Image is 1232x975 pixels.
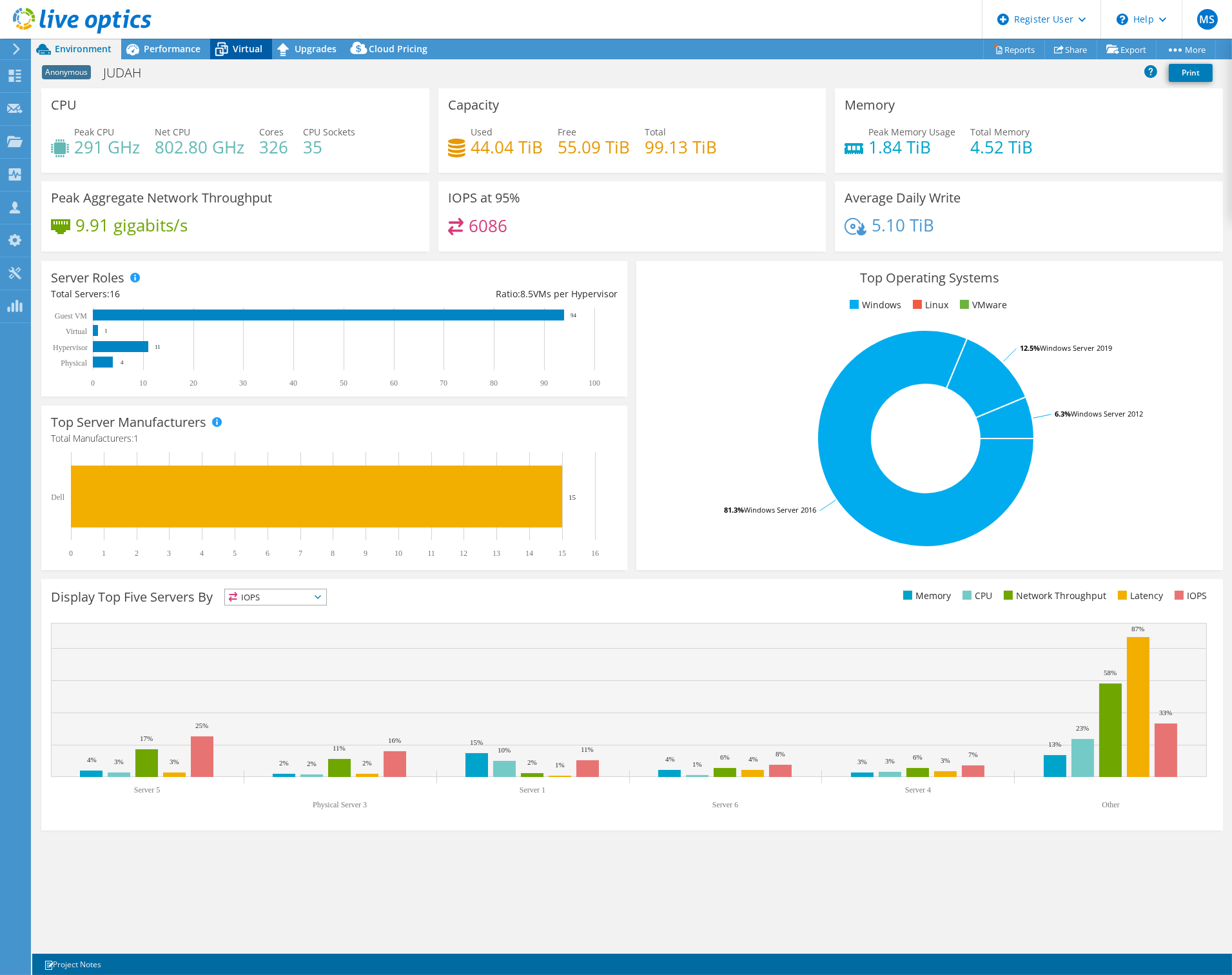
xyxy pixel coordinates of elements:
text: 33% [1159,709,1172,716]
text: 3% [170,758,179,765]
span: Virtual [233,43,262,55]
h3: Top Server Manufacturers [51,415,206,429]
text: Server 5 [134,785,160,794]
text: 7% [968,751,978,758]
h4: Total Manufacturers: [51,431,618,446]
tspan: Windows Server 2012 [1071,409,1143,419]
span: Free [558,126,576,138]
span: IOPS [225,589,326,605]
a: More [1156,39,1216,59]
text: 11% [581,745,594,753]
text: 2% [527,758,537,766]
text: 6% [913,753,923,761]
text: 8% [776,750,785,758]
text: 3% [857,758,867,765]
li: Memory [900,589,951,603]
h4: 1.84 TiB [868,140,955,154]
span: Cores [259,126,284,138]
a: Export [1097,39,1157,59]
text: 15 [569,493,576,501]
span: 1 [133,432,139,444]
text: 15 [558,549,566,558]
text: 13% [1048,740,1061,748]
tspan: Windows Server 2016 [744,505,816,515]
text: 7 [298,549,302,558]
text: 3 [167,549,171,558]
text: 16 [591,549,599,558]
text: 4% [748,755,758,763]
span: 16 [110,288,120,300]
text: 0 [91,379,95,388]
h4: 99.13 TiB [645,140,717,154]
tspan: Windows Server 2019 [1040,343,1112,353]
text: 17% [140,734,153,742]
li: Windows [846,298,901,312]
text: Dell [51,493,64,502]
text: 1% [692,760,702,768]
h4: 55.09 TiB [558,140,630,154]
text: 4 [121,359,124,366]
text: Server 6 [712,800,738,809]
text: 0 [69,549,73,558]
text: 3% [114,758,124,765]
text: Other [1102,800,1119,809]
span: Upgrades [295,43,337,55]
h1: JUDAH [97,66,161,80]
li: Network Throughput [1001,589,1106,603]
text: 40 [289,379,297,388]
h3: Peak Aggregate Network Throughput [51,191,272,205]
text: Server 4 [905,785,931,794]
text: 10% [498,746,511,754]
svg: \n [1117,14,1128,25]
span: Environment [55,43,112,55]
span: 8.5 [520,288,533,300]
h4: 44.04 TiB [471,140,543,154]
text: 11 [427,549,435,558]
text: 2% [307,760,317,767]
text: Server 1 [520,785,545,794]
tspan: 12.5% [1020,343,1040,353]
text: 3% [885,757,895,765]
span: MS [1197,9,1218,30]
text: 94 [571,312,577,319]
text: 4 [200,549,204,558]
span: Peak CPU [74,126,114,138]
text: 3% [941,756,950,764]
text: 23% [1076,724,1089,732]
h3: CPU [51,98,77,112]
text: 2% [362,759,372,767]
text: 11 [155,344,161,350]
h3: IOPS at 95% [448,191,520,205]
a: Project Notes [35,956,110,972]
text: 60 [390,379,398,388]
span: Performance [144,43,200,55]
tspan: 6.3% [1055,409,1071,419]
h3: Capacity [448,98,499,112]
text: 70 [440,379,447,388]
text: 16% [388,736,401,744]
text: 90 [540,379,548,388]
h3: Average Daily Write [845,191,961,205]
h4: 291 GHz [74,140,140,154]
text: 8 [331,549,335,558]
text: 100 [589,379,600,388]
text: 9 [364,549,367,558]
text: 1% [555,761,565,769]
li: Linux [910,298,948,312]
text: Guest VM [55,311,87,320]
text: Hypervisor [53,343,88,352]
li: CPU [959,589,992,603]
text: 6 [266,549,269,558]
text: 12 [460,549,467,558]
h4: 6086 [469,219,507,233]
h4: 4.52 TiB [970,140,1033,154]
text: 11% [333,744,346,752]
text: 80 [490,379,498,388]
h4: 9.91 gigabits/s [75,218,188,232]
text: 2% [279,759,289,767]
span: Total Memory [970,126,1030,138]
text: 15% [470,738,483,746]
text: 10 [139,379,147,388]
text: 1 [102,549,106,558]
h3: Top Operating Systems [646,271,1213,285]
